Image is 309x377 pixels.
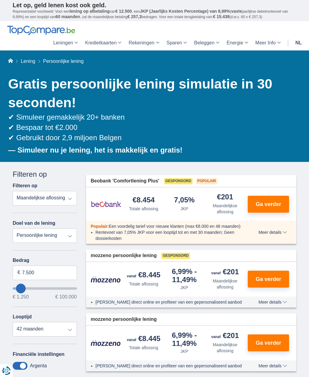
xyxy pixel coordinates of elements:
label: Looptijd [13,314,32,320]
div: €8.454 [132,196,154,205]
span: Meer details [259,230,287,234]
button: Meer details [254,230,291,235]
a: Rekeningen [125,35,163,50]
span: vaste [231,9,242,14]
input: wantToBorrow [13,287,77,290]
button: Ga verder [248,334,289,351]
div: €8.445 [127,335,160,343]
li: Rentevoet van 7,05% JKP voor een looptijd tot en met 30 maanden; Geen dossierkosten [96,229,246,241]
div: Filteren op [13,169,77,179]
button: Meer details [254,300,291,304]
b: — Simuleer nu je lening, het is makkelijk en gratis! [8,146,183,154]
span: Meer details [259,364,287,368]
div: JKP [180,348,188,354]
span: mozzeno persoonlijke lening [91,316,157,323]
button: Ga verder [248,196,289,213]
label: Filteren op [13,183,37,188]
span: lening op afbetaling [70,9,110,14]
div: 7,05% [174,196,195,205]
a: Beleggen [190,35,223,50]
div: Maandelijkse aflossing [207,203,243,215]
a: nl [292,35,305,50]
div: €201 [211,268,239,277]
div: ✔ Simuleer gemakkelijk 20+ banken ✔ Bespaar tot €2.000 ✔ Gebruikt door 2,9 miljoen Belgen [8,112,296,143]
span: Gesponsord [164,178,193,184]
span: Meer details [259,300,287,304]
div: Totale aflossing [129,206,158,212]
label: Financiële instellingen [13,352,65,357]
a: Meer Info [252,35,284,50]
span: € 15.438 [213,14,230,19]
a: Energie [223,35,252,50]
label: Bedrag [13,258,77,263]
span: JKP (Jaarlijks Kosten Percentage) van 8,99% [140,9,230,14]
a: Home [8,59,13,64]
span: mozzeno persoonlijke lening [91,252,157,259]
span: Ga verder [256,340,281,346]
span: € 100.000 [55,295,77,299]
div: Maandelijkse aflossing [207,342,243,354]
div: Totale aflossing [129,281,158,287]
div: JKP [180,285,188,291]
img: product.pl.alt Beobank [91,197,121,212]
span: Gesponsord [161,253,190,259]
div: Totale aflossing [129,345,158,351]
span: Populair [91,224,108,229]
span: Persoonlijke lening [43,59,84,64]
span: € 257,3 [127,14,142,19]
span: Ga verder [256,201,281,207]
span: Populair [196,178,217,184]
img: TopCompare [7,26,75,35]
span: € 1.250 [13,295,29,299]
img: product.pl.alt Mozzeno [91,276,121,283]
p: Representatief voorbeeld: Voor een van , een ( jaarlijkse debetrentevoet van 8,99%) en een loopti... [13,9,296,20]
li: [PERSON_NAME] direct online en profiteer van een gepersonaliseerd aanbod [96,363,246,369]
a: Lening [21,59,35,64]
a: Leningen [49,35,81,50]
p: Let op, geld lenen kost ook geld. [13,2,296,9]
div: €8.445 [127,271,160,280]
a: Kredietkaarten [81,35,125,50]
span: Een voordelig tarief voor nieuwe klanten (max €8.000 en 48 maanden) [109,224,241,229]
button: Ga verder [248,271,289,288]
div: 6,99% [166,268,202,283]
h1: Gratis persoonlijke lening simulatie in 30 seconden! [8,75,296,112]
span: € [18,269,20,276]
label: Argenta [30,363,47,369]
li: [PERSON_NAME] direct online en profiteer van een gepersonaliseerd aanbod [96,299,246,305]
span: € 12.500 [115,9,132,14]
button: Meer details [254,363,291,368]
img: product.pl.alt Mozzeno [91,340,121,346]
div: JKP [180,206,188,212]
label: Doel van de lening [13,221,55,226]
div: €201 [211,332,239,340]
span: Beobank 'Comfortlening Plus' [91,178,159,185]
span: Ga verder [256,276,281,282]
span: 60 maanden [56,14,80,19]
div: : [86,223,250,229]
div: €201 [217,193,233,201]
a: Sparen [163,35,191,50]
div: Maandelijkse aflossing [207,278,243,290]
div: 6,99% [166,332,202,347]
